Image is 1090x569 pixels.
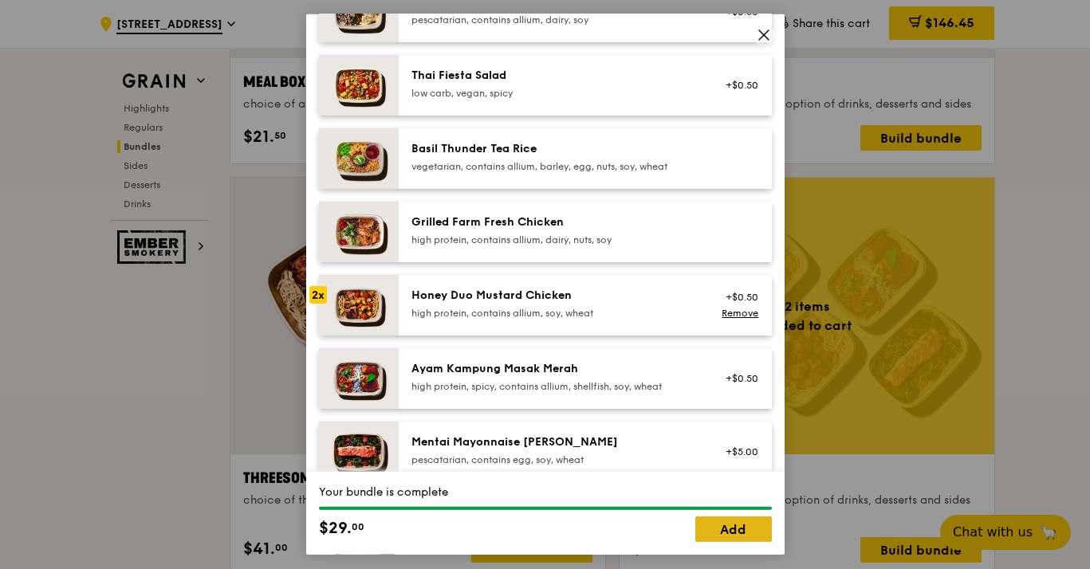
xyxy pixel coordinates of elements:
div: Your bundle is complete [319,485,772,500]
img: daily_normal_Thai_Fiesta_Salad__Horizontal_.jpg [319,55,399,116]
a: Remove [722,308,758,319]
div: pescatarian, contains allium, dairy, soy [411,14,698,26]
span: 00 [352,520,364,533]
div: pescatarian, contains egg, soy, wheat [411,453,698,466]
div: low carb, vegan, spicy [411,87,698,100]
img: daily_normal_Ayam_Kampung_Masak_Merah_Horizontal_.jpg [319,348,399,409]
img: daily_normal_HORZ-Basil-Thunder-Tea-Rice.jpg [319,128,399,189]
div: vegetarian, contains allium, barley, egg, nuts, soy, wheat [411,160,698,173]
div: high protein, contains allium, dairy, nuts, soy [411,233,698,246]
div: high protein, contains allium, soy, wheat [411,307,698,320]
img: daily_normal_HORZ-Grilled-Farm-Fresh-Chicken.jpg [319,202,399,262]
div: +$5.00 [717,445,759,458]
span: $29. [319,516,352,540]
div: Honey Duo Mustard Chicken [411,288,698,304]
div: Grilled Farm Fresh Chicken [411,214,698,230]
div: +$0.50 [717,291,759,304]
div: +$0.50 [717,372,759,385]
div: Thai Fiesta Salad [411,68,698,84]
a: Add [695,516,772,542]
div: Ayam Kampung Masak Merah [411,361,698,377]
div: 2x [309,286,327,304]
img: daily_normal_Mentai-Mayonnaise-Aburi-Salmon-HORZ.jpg [319,422,399,482]
div: high protein, spicy, contains allium, shellfish, soy, wheat [411,380,698,393]
img: daily_normal_Honey_Duo_Mustard_Chicken__Horizontal_.jpg [319,275,399,336]
div: +$0.50 [717,6,759,18]
div: +$0.50 [717,79,759,92]
div: Basil Thunder Tea Rice [411,141,698,157]
div: Mentai Mayonnaise [PERSON_NAME] [411,434,698,450]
